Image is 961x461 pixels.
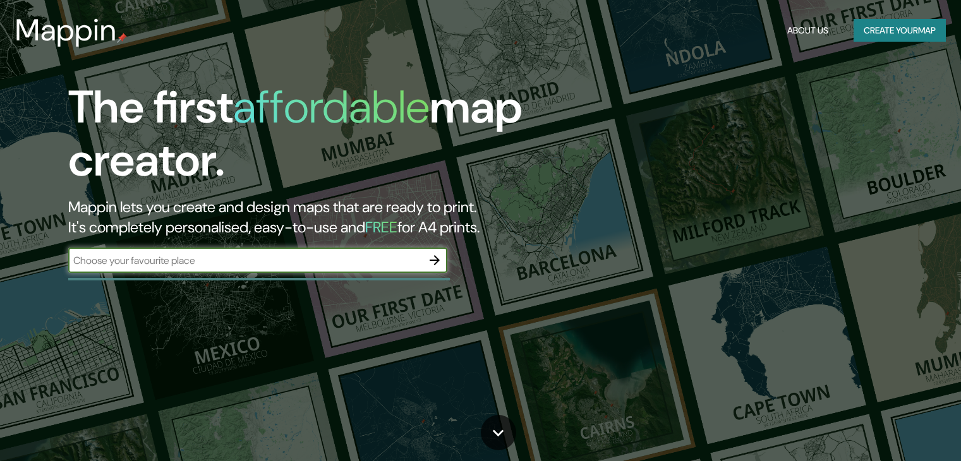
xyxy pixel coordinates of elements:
button: About Us [782,19,833,42]
h1: affordable [233,78,430,136]
h5: FREE [365,217,397,237]
h2: Mappin lets you create and design maps that are ready to print. It's completely personalised, eas... [68,197,549,237]
h1: The first map creator. [68,81,549,197]
input: Choose your favourite place [68,253,422,268]
button: Create yourmap [854,19,946,42]
h3: Mappin [15,13,117,48]
img: mappin-pin [117,33,127,43]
